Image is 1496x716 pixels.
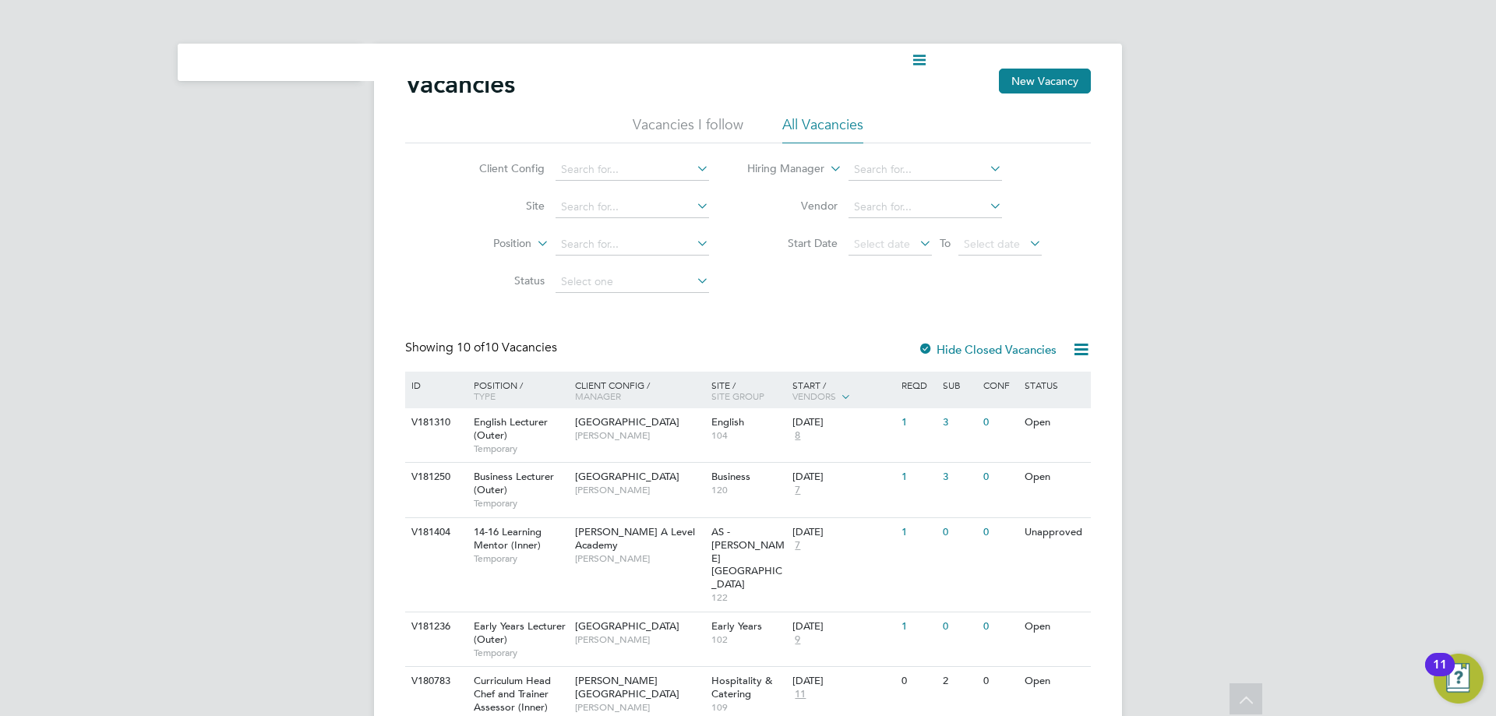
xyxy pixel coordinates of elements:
[792,416,894,429] div: [DATE]
[792,633,803,647] span: 9
[1021,518,1088,547] div: Unapproved
[849,159,1002,181] input: Search for...
[792,429,803,443] span: 8
[979,463,1020,492] div: 0
[575,390,621,402] span: Manager
[474,619,566,646] span: Early Years Lecturer (Outer)
[711,591,785,604] span: 122
[556,271,709,293] input: Select one
[792,688,808,701] span: 11
[457,340,485,355] span: 10 of
[711,429,785,442] span: 104
[474,390,496,402] span: Type
[408,518,462,547] div: V181404
[748,236,838,250] label: Start Date
[707,372,789,409] div: Site /
[1434,654,1484,704] button: Open Resource Center, 11 new notifications
[849,196,1002,218] input: Search for...
[556,196,709,218] input: Search for...
[711,633,785,646] span: 102
[408,408,462,437] div: V181310
[854,237,910,251] span: Select date
[1021,612,1088,641] div: Open
[575,674,679,700] span: [PERSON_NAME][GEOGRAPHIC_DATA]
[474,674,551,714] span: Curriculum Head Chef and Trainer Assessor (Inner)
[735,161,824,177] label: Hiring Manager
[575,415,679,429] span: [GEOGRAPHIC_DATA]
[748,199,838,213] label: Vendor
[474,443,567,455] span: Temporary
[575,552,704,565] span: [PERSON_NAME]
[979,518,1020,547] div: 0
[455,199,545,213] label: Site
[792,390,836,402] span: Vendors
[474,497,567,510] span: Temporary
[575,701,704,714] span: [PERSON_NAME]
[474,415,548,442] span: English Lecturer (Outer)
[633,115,743,143] li: Vacancies I follow
[939,463,979,492] div: 3
[939,408,979,437] div: 3
[1433,665,1447,685] div: 11
[711,619,762,633] span: Early Years
[575,429,704,442] span: [PERSON_NAME]
[979,372,1020,398] div: Conf
[964,237,1020,251] span: Select date
[979,667,1020,696] div: 0
[1021,463,1088,492] div: Open
[408,667,462,696] div: V180783
[575,484,704,496] span: [PERSON_NAME]
[939,518,979,547] div: 0
[556,234,709,256] input: Search for...
[575,525,695,552] span: [PERSON_NAME] A Level Academy
[571,372,707,409] div: Client Config /
[792,539,803,552] span: 7
[575,619,679,633] span: [GEOGRAPHIC_DATA]
[575,470,679,483] span: [GEOGRAPHIC_DATA]
[442,236,531,252] label: Position
[898,667,938,696] div: 0
[405,340,560,356] div: Showing
[918,342,1057,357] label: Hide Closed Vacancies
[898,612,938,641] div: 1
[474,470,554,496] span: Business Lecturer (Outer)
[474,552,567,565] span: Temporary
[939,612,979,641] div: 0
[408,463,462,492] div: V181250
[939,667,979,696] div: 2
[462,372,571,409] div: Position /
[408,612,462,641] div: V181236
[474,525,542,552] span: 14-16 Learning Mentor (Inner)
[711,390,764,402] span: Site Group
[575,633,704,646] span: [PERSON_NAME]
[455,161,545,175] label: Client Config
[408,372,462,398] div: ID
[782,115,863,143] li: All Vacancies
[898,518,938,547] div: 1
[474,647,567,659] span: Temporary
[999,69,1091,93] button: New Vacancy
[711,470,750,483] span: Business
[789,372,898,411] div: Start /
[898,408,938,437] div: 1
[711,415,744,429] span: English
[898,372,938,398] div: Reqd
[792,620,894,633] div: [DATE]
[792,484,803,497] span: 7
[898,463,938,492] div: 1
[939,372,979,398] div: Sub
[1021,408,1088,437] div: Open
[792,675,894,688] div: [DATE]
[711,484,785,496] span: 120
[979,408,1020,437] div: 0
[711,525,785,591] span: AS - [PERSON_NAME][GEOGRAPHIC_DATA]
[405,69,515,100] h2: Vacancies
[457,340,557,355] span: 10 Vacancies
[792,471,894,484] div: [DATE]
[556,159,709,181] input: Search for...
[711,674,772,700] span: Hospitality & Catering
[178,44,362,81] nav: Main navigation
[1021,667,1088,696] div: Open
[455,273,545,287] label: Status
[1021,372,1088,398] div: Status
